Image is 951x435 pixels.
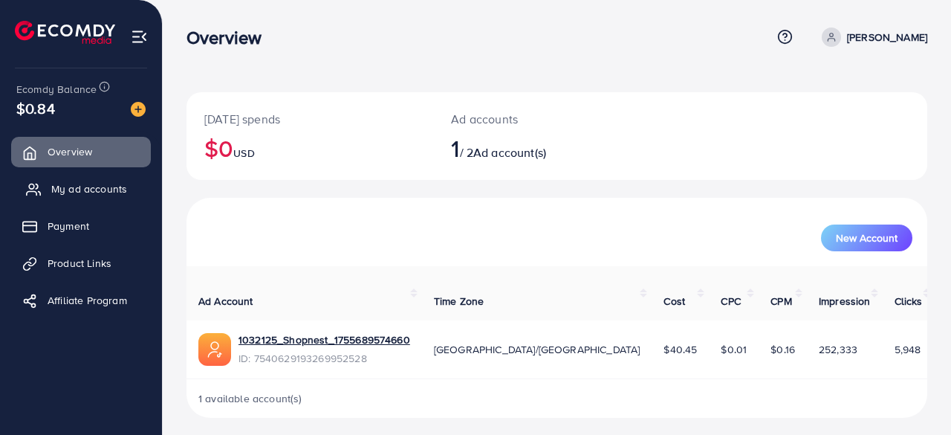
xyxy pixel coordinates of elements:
a: Product Links [11,248,151,278]
p: [PERSON_NAME] [847,28,927,46]
h2: / 2 [451,134,600,162]
span: Cost [663,294,685,309]
span: Overview [48,144,92,159]
img: ic-ads-acc.e4c84228.svg [198,333,231,366]
a: [PERSON_NAME] [816,28,927,47]
span: Payment [48,219,89,233]
span: $0.84 [16,97,55,119]
span: New Account [836,233,898,243]
span: $0.16 [770,342,795,357]
span: [GEOGRAPHIC_DATA]/[GEOGRAPHIC_DATA] [434,342,640,357]
span: Ad account(s) [473,144,546,161]
img: image [131,102,146,117]
img: logo [15,21,115,44]
p: [DATE] spends [204,110,415,128]
a: Affiliate Program [11,286,151,315]
span: My ad accounts [51,181,127,196]
span: Ad Account [198,294,253,309]
span: 5,948 [895,342,921,357]
iframe: Chat [888,368,940,424]
a: 1032125_Shopnest_1755689574660 [238,332,410,347]
span: Time Zone [434,294,484,309]
span: CPC [721,294,740,309]
span: $0.01 [721,342,747,357]
h2: $0 [204,134,415,162]
a: My ad accounts [11,174,151,204]
span: Product Links [48,256,111,271]
a: Payment [11,211,151,241]
span: ID: 7540629193269952528 [238,351,410,366]
span: Affiliate Program [48,293,127,308]
span: CPM [770,294,791,309]
span: Impression [819,294,871,309]
h3: Overview [186,27,273,48]
span: 1 available account(s) [198,391,302,406]
a: Overview [11,137,151,167]
p: Ad accounts [451,110,600,128]
button: New Account [821,225,912,251]
img: menu [131,28,148,45]
span: $40.45 [663,342,697,357]
span: Clicks [895,294,923,309]
span: 252,333 [819,342,857,357]
span: Ecomdy Balance [16,82,97,97]
span: USD [233,146,254,161]
span: 1 [451,131,459,165]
